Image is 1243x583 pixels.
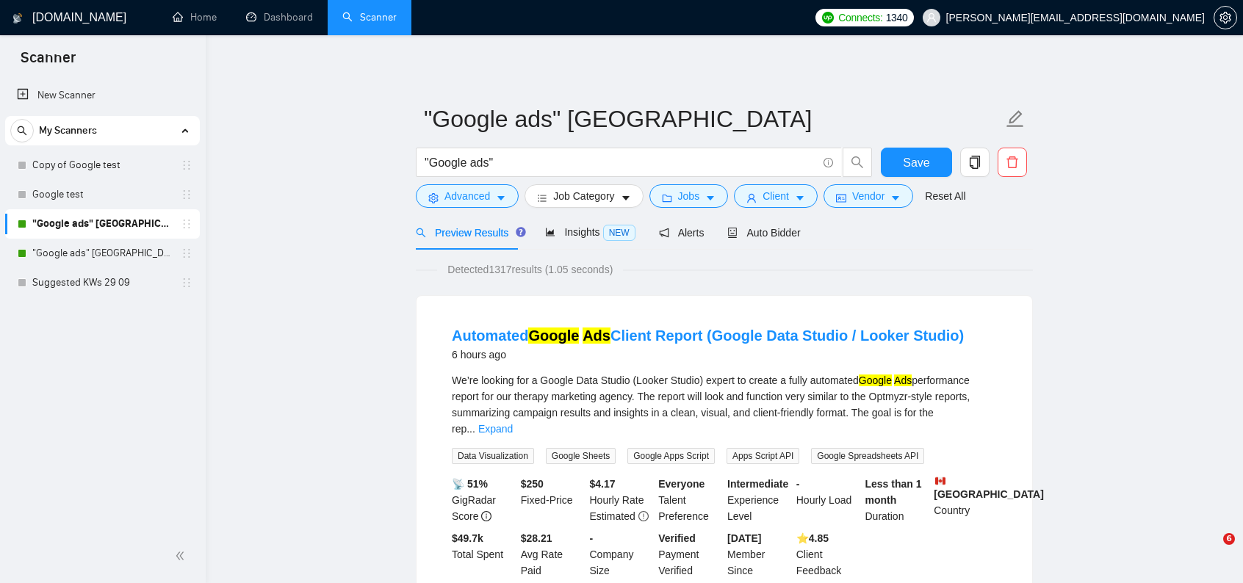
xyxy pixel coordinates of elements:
[998,156,1026,169] span: delete
[836,192,846,203] span: idcard
[514,225,527,239] div: Tooltip anchor
[32,209,172,239] a: "Google ads" [GEOGRAPHIC_DATA]
[886,10,908,26] span: 1340
[32,151,172,180] a: Copy of Google test
[931,476,1000,524] div: Country
[1214,12,1236,23] span: setting
[5,81,200,110] li: New Scanner
[173,11,217,23] a: homeHome
[926,12,937,23] span: user
[525,184,643,208] button: barsJob Categorycaret-down
[11,126,33,136] span: search
[603,225,635,241] span: NEW
[32,180,172,209] a: Google test
[678,188,700,204] span: Jobs
[824,158,833,167] span: info-circle
[425,153,817,172] input: Search Freelance Jobs...
[621,192,631,203] span: caret-down
[727,227,800,239] span: Auto Bidder
[17,81,188,110] a: New Scanner
[824,184,913,208] button: idcardVendorcaret-down
[32,268,172,297] a: Suggested KWs 29 09
[627,448,715,464] span: Google Apps Script
[590,478,616,490] b: $ 4.17
[537,192,547,203] span: bars
[734,184,818,208] button: userClientcaret-down
[960,148,990,177] button: copy
[658,478,705,490] b: Everyone
[1193,533,1228,568] iframe: Intercom live chat
[865,478,922,506] b: Less than 1 month
[727,228,738,238] span: robot
[1006,109,1025,128] span: edit
[587,476,656,524] div: Hourly Rate
[961,156,989,169] span: copy
[843,156,871,169] span: search
[1214,12,1237,23] a: setting
[705,192,716,203] span: caret-down
[1223,533,1235,545] span: 6
[811,448,924,464] span: Google Spreadsheets API
[838,10,882,26] span: Connects:
[649,184,729,208] button: folderJobscaret-down
[181,189,192,200] span: holder
[724,476,793,524] div: Experience Level
[452,372,997,437] div: We’re looking for a Google Data Studio (Looker Studio) expert to create a fully automated perform...
[890,192,901,203] span: caret-down
[1214,6,1237,29] button: setting
[590,510,635,522] span: Estimated
[496,192,506,203] span: caret-down
[843,148,872,177] button: search
[590,532,594,544] b: -
[553,188,614,204] span: Job Category
[416,228,426,238] span: search
[658,532,696,544] b: Verified
[449,530,518,579] div: Total Spent
[638,511,649,521] span: exclamation-circle
[659,228,669,238] span: notification
[452,327,964,344] a: AutomatedGoogle AdsClient Report (Google Data Studio / Looker Studio)
[181,218,192,230] span: holder
[859,374,892,386] mark: Google
[181,247,192,259] span: holder
[444,188,490,204] span: Advanced
[727,532,761,544] b: [DATE]
[903,153,929,172] span: Save
[481,511,491,521] span: info-circle
[727,478,788,490] b: Intermediate
[9,47,87,78] span: Scanner
[587,530,656,579] div: Company Size
[39,116,97,145] span: My Scanners
[449,476,518,524] div: GigRadar Score
[793,476,862,524] div: Hourly Load
[416,184,519,208] button: settingAdvancedcaret-down
[424,101,1003,137] input: Scanner name...
[659,227,705,239] span: Alerts
[5,116,200,297] li: My Scanners
[521,532,552,544] b: $28.21
[181,159,192,171] span: holder
[894,374,912,386] mark: Ads
[727,448,799,464] span: Apps Script API
[763,188,789,204] span: Client
[452,532,483,544] b: $ 49.7k
[518,476,587,524] div: Fixed-Price
[546,448,616,464] span: Google Sheets
[10,119,34,142] button: search
[796,532,829,544] b: ⭐️ 4.85
[428,192,439,203] span: setting
[478,423,513,435] a: Expand
[528,327,579,344] mark: Google
[437,261,623,278] span: Detected 1317 results (1.05 seconds)
[724,530,793,579] div: Member Since
[416,227,522,239] span: Preview Results
[655,476,724,524] div: Talent Preference
[175,548,190,563] span: double-left
[521,478,544,490] b: $ 250
[662,192,672,203] span: folder
[655,530,724,579] div: Payment Verified
[545,226,635,238] span: Insights
[12,7,23,30] img: logo
[583,327,610,344] mark: Ads
[796,478,800,490] b: -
